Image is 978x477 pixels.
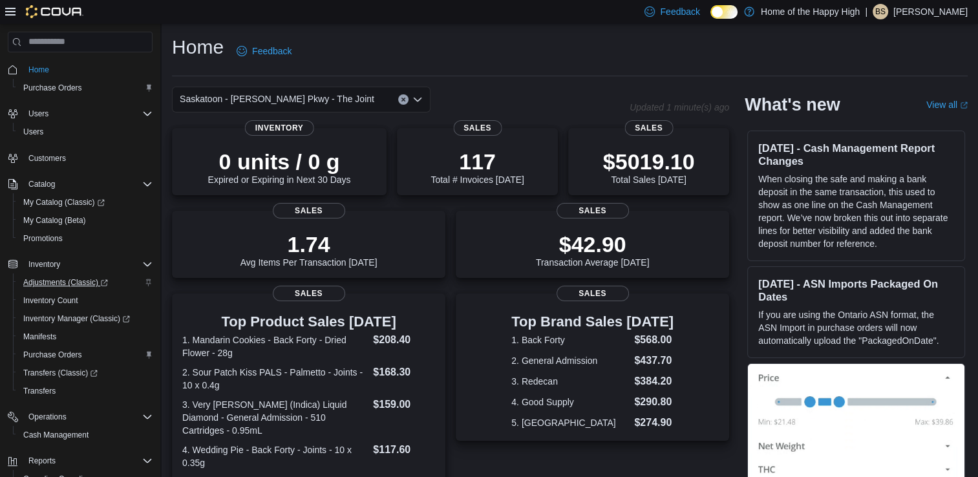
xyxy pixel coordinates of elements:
[761,4,860,19] p: Home of the Happy High
[18,195,153,210] span: My Catalog (Classic)
[23,233,63,244] span: Promotions
[431,149,524,185] div: Total # Invoices [DATE]
[23,62,54,78] a: Home
[182,334,368,359] dt: 1. Mandarin Cookies - Back Forty - Dried Flower - 28g
[758,142,954,167] h3: [DATE] - Cash Management Report Changes
[13,211,158,229] button: My Catalog (Beta)
[23,127,43,137] span: Users
[398,94,409,105] button: Clear input
[23,61,153,78] span: Home
[431,149,524,175] p: 117
[926,100,968,110] a: View allExternal link
[373,397,435,412] dd: $159.00
[172,34,224,60] h1: Home
[23,332,56,342] span: Manifests
[13,346,158,364] button: Purchase Orders
[373,332,435,348] dd: $208.40
[23,176,153,192] span: Catalog
[28,179,55,189] span: Catalog
[13,328,158,346] button: Manifests
[536,231,650,268] div: Transaction Average [DATE]
[18,347,87,363] a: Purchase Orders
[23,150,153,166] span: Customers
[3,60,158,79] button: Home
[557,203,629,218] span: Sales
[603,149,695,175] p: $5019.10
[634,353,674,368] dd: $437.70
[182,314,435,330] h3: Top Product Sales [DATE]
[412,94,423,105] button: Open list of options
[18,293,83,308] a: Inventory Count
[18,275,153,290] span: Adjustments (Classic)
[18,329,61,344] a: Manifests
[630,102,729,112] p: Updated 1 minute(s) ago
[245,120,314,136] span: Inventory
[18,80,87,96] a: Purchase Orders
[273,286,345,301] span: Sales
[23,257,65,272] button: Inventory
[13,291,158,310] button: Inventory Count
[208,149,351,185] div: Expired or Expiring in Next 30 Days
[23,453,153,469] span: Reports
[180,91,374,107] span: Saskatoon - [PERSON_NAME] Pkwy - The Joint
[23,106,153,122] span: Users
[182,398,368,437] dt: 3. Very [PERSON_NAME] (Indica) Liquid Diamond - General Admission - 510 Cartridges - 0.95mL
[893,4,968,19] p: [PERSON_NAME]
[511,396,629,408] dt: 4. Good Supply
[18,383,153,399] span: Transfers
[511,375,629,388] dt: 3. Redecan
[23,215,86,226] span: My Catalog (Beta)
[13,310,158,328] a: Inventory Manager (Classic)
[18,213,153,228] span: My Catalog (Beta)
[28,65,49,75] span: Home
[3,255,158,273] button: Inventory
[745,94,840,115] h2: What's new
[511,416,629,429] dt: 5. [GEOGRAPHIC_DATA]
[511,334,629,346] dt: 1. Back Forty
[634,374,674,389] dd: $384.20
[660,5,699,18] span: Feedback
[18,383,61,399] a: Transfers
[18,329,153,344] span: Manifests
[23,350,82,360] span: Purchase Orders
[960,101,968,109] svg: External link
[18,427,94,443] a: Cash Management
[453,120,502,136] span: Sales
[28,109,48,119] span: Users
[28,153,66,164] span: Customers
[13,364,158,382] a: Transfers (Classic)
[18,311,153,326] span: Inventory Manager (Classic)
[634,332,674,348] dd: $568.00
[13,79,158,97] button: Purchase Orders
[373,365,435,380] dd: $168.30
[240,231,377,268] div: Avg Items Per Transaction [DATE]
[634,415,674,430] dd: $274.90
[18,311,135,326] a: Inventory Manager (Classic)
[23,197,105,207] span: My Catalog (Classic)
[231,38,297,64] a: Feedback
[18,80,153,96] span: Purchase Orders
[23,313,130,324] span: Inventory Manager (Classic)
[3,452,158,470] button: Reports
[3,149,158,167] button: Customers
[373,442,435,458] dd: $117.60
[865,4,867,19] p: |
[13,229,158,248] button: Promotions
[18,275,113,290] a: Adjustments (Classic)
[511,314,674,330] h3: Top Brand Sales [DATE]
[536,231,650,257] p: $42.90
[13,273,158,291] a: Adjustments (Classic)
[28,412,67,422] span: Operations
[875,4,886,19] span: BS
[23,176,60,192] button: Catalog
[23,151,71,166] a: Customers
[3,408,158,426] button: Operations
[23,453,61,469] button: Reports
[18,231,68,246] a: Promotions
[710,5,738,19] input: Dark Mode
[13,382,158,400] button: Transfers
[3,105,158,123] button: Users
[557,286,629,301] span: Sales
[273,203,345,218] span: Sales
